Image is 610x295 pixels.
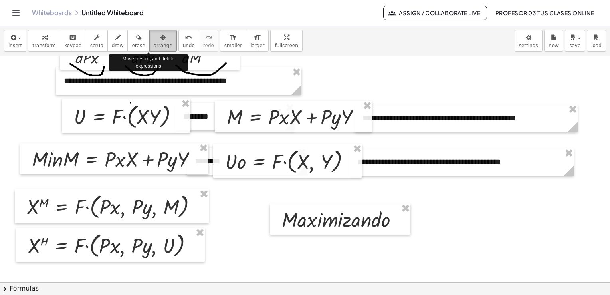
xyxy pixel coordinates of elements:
[86,30,108,52] button: scrub
[4,30,26,52] button: insert
[185,33,192,42] i: undo
[246,30,269,52] button: format_sizelarger
[28,30,60,52] button: transform
[154,43,172,48] span: arrange
[489,6,600,20] button: Profesor 03 Tus Clases Online
[132,43,145,48] span: erase
[250,43,264,48] span: larger
[149,30,177,52] button: arrange
[69,33,77,42] i: keyboard
[229,33,237,42] i: format_size
[60,30,86,52] button: keyboardkeypad
[390,9,481,16] span: Assign / Collaborate Live
[587,30,606,52] button: load
[90,43,103,48] span: scrub
[32,43,56,48] span: transform
[270,30,302,52] button: fullscreen
[203,43,214,48] span: redo
[565,30,585,52] button: save
[495,9,594,16] span: Profesor 03 Tus Clases Online
[10,6,22,19] button: Toggle navigation
[199,30,218,52] button: redoredo
[127,30,149,52] button: erase
[383,6,487,20] button: Assign / Collaborate Live
[109,54,188,70] div: Move, resize, and delete expressions
[112,43,124,48] span: draw
[569,43,580,48] span: save
[107,30,128,52] button: draw
[591,43,602,48] span: load
[549,43,559,48] span: new
[515,30,543,52] button: settings
[183,43,195,48] span: undo
[8,43,22,48] span: insert
[64,43,82,48] span: keypad
[275,43,298,48] span: fullscreen
[205,33,212,42] i: redo
[544,30,563,52] button: new
[254,33,261,42] i: format_size
[32,9,72,17] a: Whiteboards
[220,30,246,52] button: format_sizesmaller
[519,43,538,48] span: settings
[224,43,242,48] span: smaller
[178,30,199,52] button: undoundo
